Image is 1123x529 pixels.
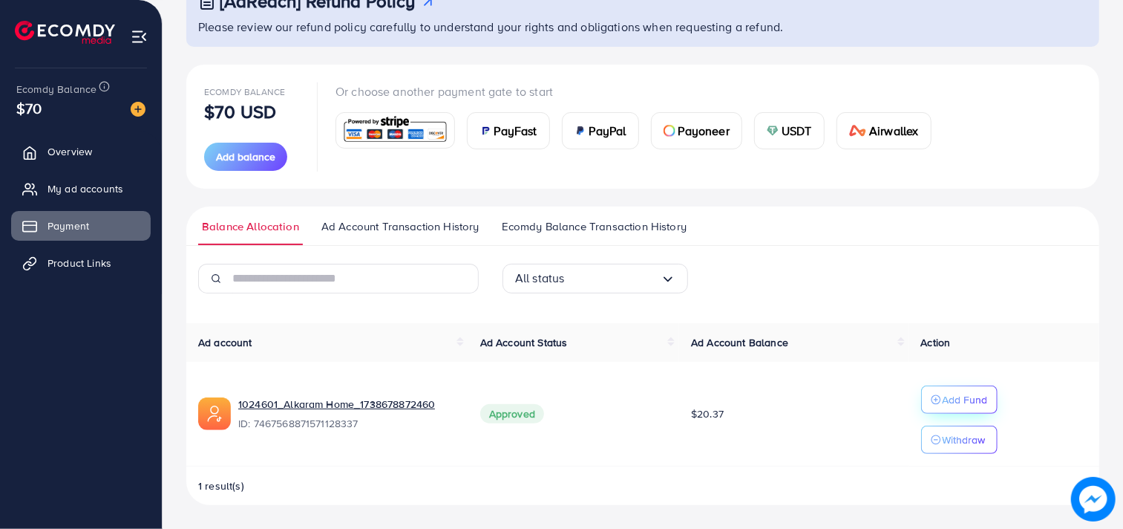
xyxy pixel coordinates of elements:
span: ID: 7467568871571128337 [238,416,456,431]
input: Search for option [565,267,661,290]
div: <span class='underline'>1024601_Alkaram Home_1738678872460</span></br>7467568871571128337 [238,397,456,431]
a: My ad accounts [11,174,151,204]
span: 1 result(s) [198,478,244,493]
span: $20.37 [691,406,724,421]
img: card [849,125,867,137]
span: Ad account [198,335,252,350]
button: Add Fund [921,386,998,414]
img: card [574,125,586,137]
img: card [479,125,491,137]
a: Payment [11,211,151,241]
span: Approved [480,404,544,423]
span: Payment [48,218,89,233]
a: cardPayoneer [651,112,742,149]
a: card [335,112,455,149]
a: Product Links [11,248,151,278]
span: My ad accounts [48,181,123,196]
button: Add balance [204,143,287,171]
span: Ad Account Balance [691,335,788,350]
img: card [767,125,779,137]
img: menu [131,28,148,45]
span: Overview [48,144,92,159]
span: All status [515,267,565,290]
a: cardPayFast [467,112,550,149]
a: cardAirwallex [836,112,932,149]
img: image [1071,477,1116,522]
a: cardUSDT [754,112,825,149]
span: Ecomdy Balance Transaction History [502,218,687,235]
p: Please review our refund policy carefully to understand your rights and obligations when requesti... [198,18,1090,36]
span: Ad Account Transaction History [321,218,479,235]
img: logo [15,21,115,44]
span: Action [921,335,951,350]
span: Ecomdy Balance [204,85,285,98]
p: Add Fund [943,391,988,409]
span: Balance Allocation [202,218,299,235]
a: Overview [11,137,151,166]
span: Payoneer [678,122,730,140]
button: Withdraw [921,426,998,454]
span: USDT [782,122,812,140]
a: cardPayPal [562,112,639,149]
span: PayFast [494,122,537,140]
p: Or choose another payment gate to start [335,82,943,100]
span: Ad Account Status [480,335,568,350]
p: Withdraw [943,431,986,449]
span: Airwallex [869,122,918,140]
img: card [341,114,450,146]
span: Ecomdy Balance [16,82,96,97]
span: $70 [16,97,42,119]
img: image [131,102,145,117]
span: Add balance [216,149,275,164]
img: ic-ads-acc.e4c84228.svg [198,397,231,430]
span: Product Links [48,256,111,270]
p: $70 USD [204,103,276,120]
div: Search for option [502,264,688,293]
img: card [664,125,675,137]
span: PayPal [589,122,626,140]
a: 1024601_Alkaram Home_1738678872460 [238,397,435,412]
